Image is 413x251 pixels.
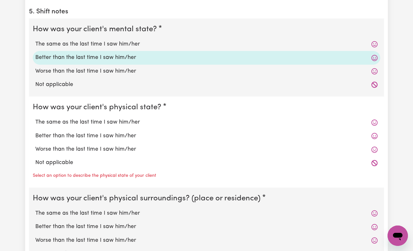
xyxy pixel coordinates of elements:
label: Worse than the last time I saw him/her [35,145,378,154]
label: Not applicable [35,159,378,167]
label: Worse than the last time I saw him/her [35,67,378,75]
label: Worse than the last time I saw him/her [35,236,378,245]
legend: How was your client's physical surroundings? (place or residence) [33,193,263,204]
legend: How was your client's physical state? [33,102,164,113]
label: The same as the last time I saw him/her [35,40,378,48]
label: Better than the last time I saw him/her [35,223,378,231]
label: Not applicable [35,81,378,89]
legend: How was your client's mental state? [33,24,159,35]
iframe: Button to launch messaging window [388,226,408,246]
label: Better than the last time I saw him/her [35,54,378,62]
h2: 5. Shift notes [29,8,384,16]
label: Better than the last time I saw him/her [35,132,378,140]
p: Select an option to describe the physical state of your client [33,172,156,179]
label: The same as the last time I saw him/her [35,209,378,218]
label: The same as the last time I saw him/her [35,118,378,126]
